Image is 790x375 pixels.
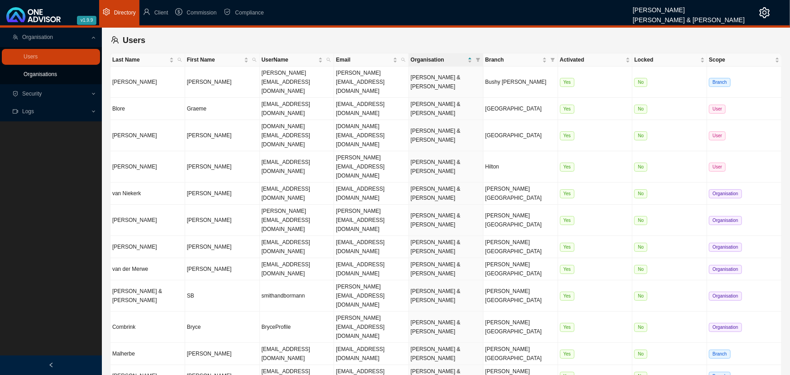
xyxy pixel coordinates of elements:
[484,53,558,67] th: Branch
[484,312,558,343] td: [PERSON_NAME][GEOGRAPHIC_DATA]
[709,163,726,172] span: User
[260,280,335,312] td: smithandbormann
[409,151,484,183] td: [PERSON_NAME] & [PERSON_NAME]
[558,53,633,67] th: Activated
[560,105,575,114] span: Yes
[334,98,409,120] td: [EMAIL_ADDRESS][DOMAIN_NAME]
[177,58,182,62] span: search
[709,189,742,198] span: Organisation
[409,67,484,98] td: [PERSON_NAME] & [PERSON_NAME]
[633,12,745,22] div: [PERSON_NAME] & [PERSON_NAME]
[260,120,335,151] td: [DOMAIN_NAME][EMAIL_ADDRESS][DOMAIN_NAME]
[709,131,726,140] span: User
[484,280,558,312] td: [PERSON_NAME][GEOGRAPHIC_DATA]
[185,67,260,98] td: [PERSON_NAME]
[110,312,185,343] td: Combrink
[634,265,647,274] span: No
[260,205,335,236] td: [PERSON_NAME][EMAIL_ADDRESS][DOMAIN_NAME]
[409,236,484,258] td: [PERSON_NAME] & [PERSON_NAME]
[110,53,185,67] th: Last Name
[709,323,742,332] span: Organisation
[709,55,773,64] span: Scope
[560,163,575,172] span: Yes
[260,53,335,67] th: UserName
[334,183,409,205] td: [EMAIL_ADDRESS][DOMAIN_NAME]
[154,10,168,16] span: Client
[185,236,260,258] td: [PERSON_NAME]
[336,55,391,64] span: Email
[634,105,647,114] span: No
[634,78,647,87] span: No
[111,36,119,44] span: team
[260,98,335,120] td: [EMAIL_ADDRESS][DOMAIN_NAME]
[549,53,557,66] span: filter
[110,120,185,151] td: [PERSON_NAME]
[707,53,782,67] th: Scope
[560,265,575,274] span: Yes
[409,98,484,120] td: [PERSON_NAME] & [PERSON_NAME]
[634,131,647,140] span: No
[484,258,558,280] td: [PERSON_NAME][GEOGRAPHIC_DATA]
[110,280,185,312] td: [PERSON_NAME] & [PERSON_NAME]
[24,53,38,60] a: Users
[484,236,558,258] td: [PERSON_NAME][GEOGRAPHIC_DATA]
[551,58,555,62] span: filter
[409,280,484,312] td: [PERSON_NAME] & [PERSON_NAME]
[22,108,34,115] span: Logs
[476,58,480,62] span: filter
[6,7,61,22] img: 2df55531c6924b55f21c4cf5d4484680-logo-light.svg
[262,55,317,64] span: UserName
[224,8,231,15] span: safety
[634,55,699,64] span: Locked
[185,343,260,365] td: [PERSON_NAME]
[187,55,242,64] span: First Name
[334,343,409,365] td: [EMAIL_ADDRESS][DOMAIN_NAME]
[560,350,575,359] span: Yes
[409,205,484,236] td: [PERSON_NAME] & [PERSON_NAME]
[24,71,57,77] a: Organisations
[411,55,466,64] span: Organisation
[484,343,558,365] td: [PERSON_NAME][GEOGRAPHIC_DATA]
[634,189,647,198] span: No
[103,8,110,15] span: setting
[409,120,484,151] td: [PERSON_NAME] & [PERSON_NAME]
[560,243,575,252] span: Yes
[634,216,647,225] span: No
[110,151,185,183] td: [PERSON_NAME]
[260,312,335,343] td: BryceProfile
[260,343,335,365] td: [EMAIL_ADDRESS][DOMAIN_NAME]
[334,205,409,236] td: [PERSON_NAME][EMAIL_ADDRESS][DOMAIN_NAME]
[409,312,484,343] td: [PERSON_NAME] & [PERSON_NAME]
[560,292,575,301] span: Yes
[13,34,18,40] span: team
[334,236,409,258] td: [EMAIL_ADDRESS][DOMAIN_NAME]
[474,53,482,66] span: filter
[110,183,185,205] td: van Niekerk
[560,78,575,87] span: Yes
[634,243,647,252] span: No
[484,151,558,183] td: Hilton
[709,292,742,301] span: Organisation
[484,120,558,151] td: [GEOGRAPHIC_DATA]
[633,2,745,12] div: [PERSON_NAME]
[334,120,409,151] td: [DOMAIN_NAME][EMAIL_ADDRESS][DOMAIN_NAME]
[334,67,409,98] td: [PERSON_NAME][EMAIL_ADDRESS][DOMAIN_NAME]
[143,8,150,15] span: user
[176,53,184,66] span: search
[759,7,770,18] span: setting
[185,312,260,343] td: Bryce
[110,205,185,236] td: [PERSON_NAME]
[260,67,335,98] td: [PERSON_NAME][EMAIL_ADDRESS][DOMAIN_NAME]
[260,258,335,280] td: [EMAIL_ADDRESS][DOMAIN_NAME]
[334,312,409,343] td: [PERSON_NAME][EMAIL_ADDRESS][DOMAIN_NAME]
[334,151,409,183] td: [PERSON_NAME][EMAIL_ADDRESS][DOMAIN_NAME]
[185,151,260,183] td: [PERSON_NAME]
[185,98,260,120] td: Graeme
[709,216,742,225] span: Organisation
[326,58,331,62] span: search
[112,55,168,64] span: Last Name
[185,258,260,280] td: [PERSON_NAME]
[409,343,484,365] td: [PERSON_NAME] & [PERSON_NAME]
[709,265,742,274] span: Organisation
[185,120,260,151] td: [PERSON_NAME]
